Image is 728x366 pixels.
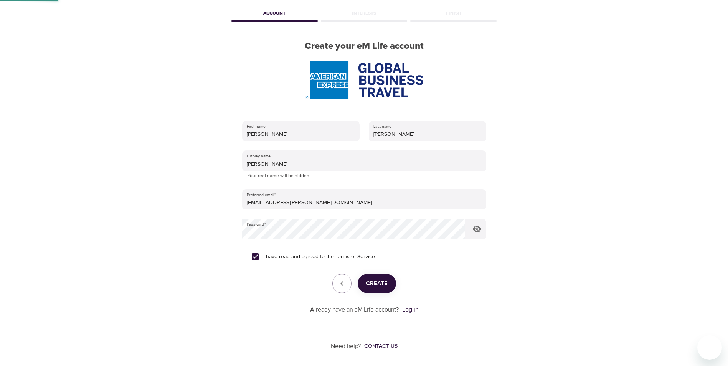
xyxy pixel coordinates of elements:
[366,279,388,289] span: Create
[248,172,481,180] p: Your real name will be hidden.
[263,253,375,261] span: I have read and agreed to the
[358,274,396,293] button: Create
[230,41,499,52] h2: Create your eM Life account
[310,305,399,314] p: Already have an eM Life account?
[335,253,375,261] a: Terms of Service
[402,306,418,313] a: Log in
[305,61,423,99] img: AmEx%20GBT%20logo.png
[361,342,398,350] a: Contact us
[697,335,722,360] iframe: Button to launch messaging window
[331,342,361,351] p: Need help?
[364,342,398,350] div: Contact us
